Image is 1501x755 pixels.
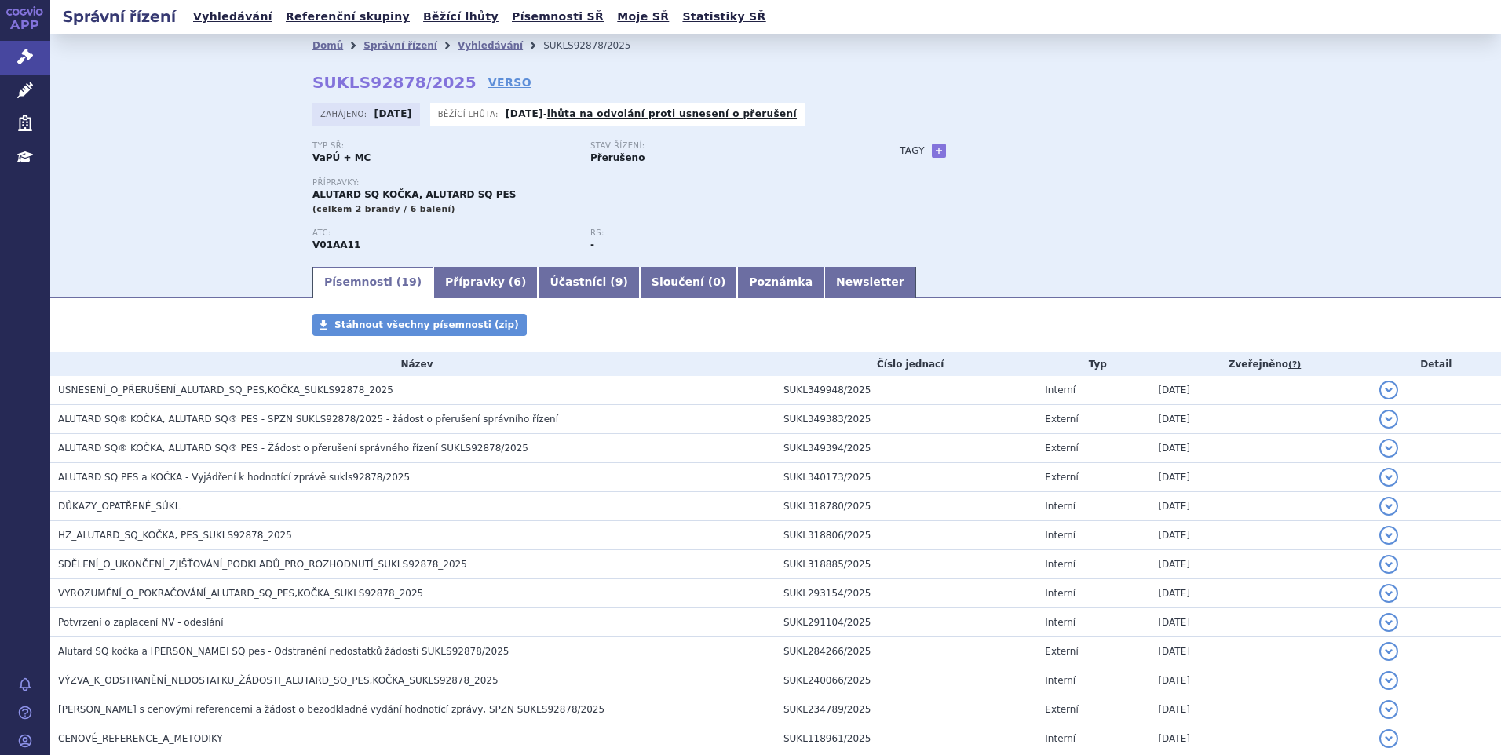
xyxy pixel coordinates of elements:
span: USNESENÍ_O_PŘERUŠENÍ_ALUTARD_SQ_PES,KOČKA_SUKLS92878_2025 [58,385,393,396]
a: + [932,144,946,158]
span: Externí [1045,472,1078,483]
td: SUKL234789/2025 [776,695,1037,724]
td: SUKL240066/2025 [776,666,1037,695]
button: detail [1379,410,1398,429]
span: Zahájeno: [320,108,370,120]
button: detail [1379,439,1398,458]
span: Stáhnout všechny písemnosti (zip) [334,319,519,330]
td: SUKL349383/2025 [776,405,1037,434]
p: Stav řízení: [590,141,853,151]
td: SUKL318806/2025 [776,521,1037,550]
span: ALUTARD SQ® KOČKA, ALUTARD SQ® PES - Žádost o přerušení správného řízení SUKLS92878/2025 [58,443,528,454]
td: [DATE] [1150,376,1371,405]
h3: Tagy [900,141,925,160]
span: 9 [615,275,623,288]
td: [DATE] [1150,492,1371,521]
td: SUKL349948/2025 [776,376,1037,405]
strong: SUKLS92878/2025 [312,73,477,92]
button: detail [1379,526,1398,545]
span: Externí [1045,414,1078,425]
abbr: (?) [1288,359,1301,370]
span: CENOVÉ_REFERENCE_A_METODIKY [58,733,223,744]
td: SUKL284266/2025 [776,637,1037,666]
td: [DATE] [1150,521,1371,550]
span: Interní [1045,530,1076,541]
a: Referenční skupiny [281,6,415,27]
a: Stáhnout všechny písemnosti (zip) [312,314,527,336]
span: Interní [1045,617,1076,628]
a: Běžící lhůty [418,6,503,27]
span: 0 [713,275,721,288]
span: (celkem 2 brandy / 6 balení) [312,204,455,214]
p: Přípravky: [312,178,868,188]
span: HZ_ALUTARD_SQ_KOČKA, PES_SUKLS92878_2025 [58,530,292,541]
span: Interní [1045,385,1076,396]
th: Název [50,352,776,376]
th: Detail [1371,352,1501,376]
td: SUKL349394/2025 [776,434,1037,463]
span: Potvrzení o zaplacení NV - odeslání [58,617,224,628]
span: Alutard SQ kočka a Alutard SQ pes - Odstranění nedostatků žádosti SUKLS92878/2025 [58,646,509,657]
button: detail [1379,381,1398,399]
td: [DATE] [1150,405,1371,434]
button: detail [1379,468,1398,487]
td: [DATE] [1150,579,1371,608]
a: Newsletter [824,267,916,298]
p: Typ SŘ: [312,141,575,151]
strong: [DATE] [506,108,543,119]
td: [DATE] [1150,724,1371,753]
span: Externí [1045,646,1078,657]
p: RS: [590,228,853,238]
span: VYROZUMĚNÍ_O_POKRAČOVÁNÍ_ALUTARD_SQ_PES,KOČKA_SUKLS92878_2025 [58,588,423,599]
td: [DATE] [1150,637,1371,666]
strong: VaPÚ + MC [312,152,371,163]
a: Písemnosti (19) [312,267,433,298]
button: detail [1379,642,1398,661]
a: lhůta na odvolání proti usnesení o přerušení [547,108,797,119]
span: DŮKAZY_OPATŘENÉ_SÚKL [58,501,180,512]
span: Souhlas s cenovými referencemi a žádost o bezodkladné vydání hodnotící zprávy, SPZN SUKLS92878/2025 [58,704,604,715]
span: VÝZVA_K_ODSTRANĚNÍ_NEDOSTATKU_ŽÁDOSTI_ALUTARD_SQ_PES,KOČKA_SUKLS92878_2025 [58,675,499,686]
button: detail [1379,555,1398,574]
p: - [506,108,797,120]
span: ALUTARD SQ KOČKA, ALUTARD SQ PES [312,189,516,200]
td: SUKL318780/2025 [776,492,1037,521]
a: Písemnosti SŘ [507,6,608,27]
span: Běžící lhůta: [438,108,502,120]
span: SDĚLENÍ_O_UKONČENÍ_ZJIŠŤOVÁNÍ_PODKLADŮ_PRO_ROZHODNUTÍ_SUKLS92878_2025 [58,559,467,570]
a: Vyhledávání [458,40,523,51]
span: Externí [1045,704,1078,715]
td: SUKL291104/2025 [776,608,1037,637]
a: Domů [312,40,343,51]
button: detail [1379,729,1398,748]
span: Interní [1045,733,1076,744]
strong: ZVÍŘECÍ ALERGENY [312,239,360,250]
span: Interní [1045,501,1076,512]
a: VERSO [488,75,531,90]
strong: [DATE] [374,108,412,119]
span: Interní [1045,675,1076,686]
p: ATC: [312,228,575,238]
button: detail [1379,584,1398,603]
th: Zveřejněno [1150,352,1371,376]
td: SUKL340173/2025 [776,463,1037,492]
td: [DATE] [1150,608,1371,637]
a: Účastníci (9) [538,267,639,298]
strong: - [590,239,594,250]
span: Interní [1045,588,1076,599]
span: ALUTARD SQ PES a KOČKA - Vyjádření k hodnotící zprávě sukls92878/2025 [58,472,410,483]
button: detail [1379,700,1398,719]
a: Přípravky (6) [433,267,538,298]
td: [DATE] [1150,463,1371,492]
td: [DATE] [1150,666,1371,695]
td: SUKL293154/2025 [776,579,1037,608]
td: [DATE] [1150,550,1371,579]
button: detail [1379,613,1398,632]
li: SUKLS92878/2025 [543,34,651,57]
span: ALUTARD SQ® KOČKA, ALUTARD SQ® PES - SPZN SUKLS92878/2025 - žádost o přerušení správního řízení [58,414,558,425]
th: Číslo jednací [776,352,1037,376]
th: Typ [1037,352,1150,376]
button: detail [1379,497,1398,516]
a: Statistiky SŘ [677,6,770,27]
span: Externí [1045,443,1078,454]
